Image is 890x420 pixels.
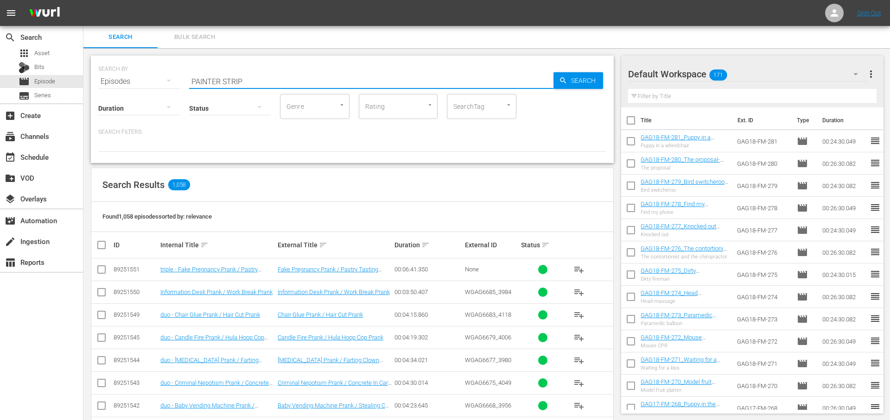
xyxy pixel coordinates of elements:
div: 89251544 [114,357,158,364]
button: playlist_add [568,372,590,394]
th: Title [641,107,732,133]
p: Search Filters: [98,128,606,136]
span: Series [34,91,51,100]
span: sort [421,241,430,249]
button: playlist_add [568,258,590,281]
span: Channels [5,131,16,142]
td: 00:24:30.082 [819,308,870,330]
div: The contortionist and the chiropractor [641,254,730,260]
span: Search Results [102,179,165,190]
td: GAG18-FM-277 [733,219,794,241]
span: 171 [709,65,727,85]
a: GAG18-FM-271_Waiting for a kiss-ROKU [641,356,720,370]
a: duo - [MEDICAL_DATA] Prank / Farting Clown Prank [160,357,262,370]
span: playlist_add [573,264,585,275]
td: 00:24:30.049 [819,352,870,375]
td: 00:26:30.082 [819,286,870,308]
a: Criminal Nepotism Prank / Concrete In Car Prank [278,379,392,393]
a: duo - Chair Glue Prank / Hair Cut Prank [160,311,260,318]
td: 00:26:30.049 [819,397,870,419]
a: duo - Criminal Nepotism Prank / Concrete In Car Prank [160,379,273,393]
td: 00:24:30.049 [819,130,870,152]
a: duo - Candle Fire Prank / Hula Hoop Cop Prank [160,334,268,348]
a: Baby Vending Machine Prank / Stealing Car Prank [278,402,390,416]
span: Asset [34,49,50,58]
span: menu [6,7,17,19]
div: Waiting for a kiss [641,365,730,371]
a: Chair Glue Prank / Hair Cut Prank [278,311,363,318]
span: reorder [870,180,881,191]
td: 00:26:30.049 [819,197,870,219]
td: 00:26:30.082 [819,152,870,175]
span: Ingestion [5,236,16,247]
span: reorder [870,291,881,302]
span: Episode [797,225,808,236]
button: Open [504,100,513,109]
span: Bulk Search [163,32,226,43]
div: Knocked out [641,232,730,238]
span: Bits [34,63,44,72]
td: GAG18-FM-271 [733,352,794,375]
div: Paramedic balloon [641,320,730,326]
div: Puppy in a wheelchair [641,143,730,149]
span: Episode [797,202,808,213]
a: GAG18-FM-281_Puppy in a wheelchair_ROKU [641,134,714,148]
div: None [465,266,518,273]
span: playlist_add [573,309,585,320]
a: Information Desk Prank / Work Break Prank [278,288,390,295]
span: Episode [797,402,808,414]
span: WGAG6668_3956 [465,402,511,409]
span: reorder [870,135,881,146]
div: The proposal [641,165,730,171]
span: Episode [797,136,808,147]
button: Search [553,72,603,89]
span: Create [5,110,16,121]
div: External Title [278,239,392,251]
span: Episode [797,380,808,391]
span: Asset [19,48,30,59]
span: Schedule [5,152,16,163]
span: playlist_add [573,377,585,389]
td: 00:24:30.015 [819,263,870,286]
td: GAG18-FM-274 [733,286,794,308]
td: GAG18-FM-278 [733,197,794,219]
div: 00:03:50.407 [394,288,462,295]
td: GAG18-FM-279 [733,175,794,197]
span: reorder [870,157,881,169]
div: 00:04:19.302 [394,334,462,341]
span: reorder [870,246,881,257]
span: Search [5,32,16,43]
span: Found 1,058 episodes sorted by: relevance [102,213,212,220]
span: Episode [797,336,808,347]
td: GAG18-FM-273 [733,308,794,330]
td: GAG17-FM-268 [733,397,794,419]
td: GAG18-FM-275 [733,263,794,286]
div: Internal Title [160,239,275,251]
a: GAG18-FM-280_The proposal-ROKU [641,156,724,170]
td: 00:26:30.049 [819,330,870,352]
span: VOD [5,173,16,184]
div: 00:04:34.021 [394,357,462,364]
span: Episode [797,291,808,302]
div: Dirty fireman [641,276,730,282]
div: 89251550 [114,288,158,295]
td: 00:24:30.082 [819,175,870,197]
button: playlist_add [568,395,590,417]
span: reorder [870,357,881,369]
span: more_vert [865,69,877,80]
div: 00:04:23.645 [394,402,462,409]
div: Head massage [641,298,730,304]
button: playlist_add [568,326,590,349]
a: [MEDICAL_DATA] Prank / Farting Clown Prank [278,357,383,370]
a: GAG18-FM-273_Paramedic balloon_ROKU [641,312,716,326]
a: GAG18-FM-275_Dirty fireman_ROKU [641,267,699,281]
div: Status [521,239,565,251]
span: playlist_add [573,332,585,343]
a: GAG18-FM-270_Model fruit platter_ROKU [641,378,715,392]
span: sort [319,241,327,249]
a: Candle Fire Prank / Hula Hoop Cop Prank [278,334,383,341]
div: 89251551 [114,266,158,273]
a: triple - Fake Pregnancy Prank / Pastry Tasting Prank / Active Labour Prank [160,266,261,280]
span: reorder [870,402,881,413]
a: Information Desk Prank / Work Break Prank [160,288,273,295]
